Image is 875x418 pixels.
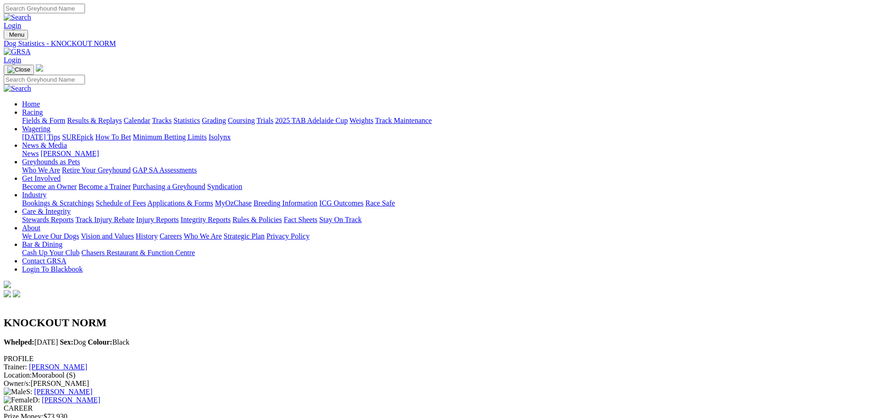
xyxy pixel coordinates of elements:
[133,183,205,190] a: Purchasing a Greyhound
[4,317,871,329] h2: KNOCKOUT NORM
[4,4,85,13] input: Search
[22,216,73,223] a: Stewards Reports
[181,216,231,223] a: Integrity Reports
[284,216,317,223] a: Fact Sheets
[22,216,871,224] div: Care & Integrity
[22,158,80,166] a: Greyhounds as Pets
[174,117,200,124] a: Statistics
[29,363,87,371] a: [PERSON_NAME]
[34,388,92,396] a: [PERSON_NAME]
[75,216,134,223] a: Track Injury Rebate
[96,133,131,141] a: How To Bet
[4,75,85,84] input: Search
[254,199,317,207] a: Breeding Information
[22,249,79,256] a: Cash Up Your Club
[4,84,31,93] img: Search
[4,290,11,297] img: facebook.svg
[60,338,73,346] b: Sex:
[133,133,207,141] a: Minimum Betting Limits
[4,65,34,75] button: Toggle navigation
[4,281,11,288] img: logo-grsa-white.png
[22,166,60,174] a: Who We Are
[365,199,395,207] a: Race Safe
[7,66,30,73] img: Close
[4,379,31,387] span: Owner/s:
[22,249,871,257] div: Bar & Dining
[350,117,373,124] a: Weights
[22,224,40,232] a: About
[22,232,871,240] div: About
[60,338,86,346] span: Dog
[4,396,33,404] img: Female
[319,216,361,223] a: Stay On Track
[22,199,871,207] div: Industry
[4,396,40,404] span: D:
[22,133,60,141] a: [DATE] Tips
[22,240,62,248] a: Bar & Dining
[22,150,39,157] a: News
[228,117,255,124] a: Coursing
[22,100,40,108] a: Home
[62,166,131,174] a: Retire Your Greyhound
[4,371,32,379] span: Location:
[4,388,32,396] span: S:
[224,232,265,240] a: Strategic Plan
[9,31,24,38] span: Menu
[4,56,21,64] a: Login
[81,232,134,240] a: Vision and Values
[13,290,20,297] img: twitter.svg
[4,355,871,363] div: PROFILE
[79,183,131,190] a: Become a Trainer
[22,207,71,215] a: Care & Integrity
[22,166,871,174] div: Greyhounds as Pets
[159,232,182,240] a: Careers
[133,166,197,174] a: GAP SA Assessments
[88,338,112,346] b: Colour:
[375,117,432,124] a: Track Maintenance
[22,150,871,158] div: News & Media
[152,117,172,124] a: Tracks
[22,141,67,149] a: News & Media
[136,216,179,223] a: Injury Reports
[232,216,282,223] a: Rules & Policies
[4,338,34,346] b: Whelped:
[4,338,58,346] span: [DATE]
[4,30,28,39] button: Toggle navigation
[22,183,871,191] div: Get Involved
[22,199,94,207] a: Bookings & Scratchings
[36,64,43,72] img: logo-grsa-white.png
[124,117,150,124] a: Calendar
[256,117,273,124] a: Trials
[22,117,871,125] div: Racing
[184,232,222,240] a: Who We Are
[4,22,21,29] a: Login
[22,183,77,190] a: Become an Owner
[22,174,61,182] a: Get Involved
[22,133,871,141] div: Wagering
[4,13,31,22] img: Search
[88,338,130,346] span: Black
[215,199,252,207] a: MyOzChase
[4,39,871,48] a: Dog Statistics - KNOCKOUT NORM
[4,379,871,388] div: [PERSON_NAME]
[4,363,27,371] span: Trainer:
[266,232,310,240] a: Privacy Policy
[4,388,26,396] img: Male
[4,371,871,379] div: Moorabool (S)
[135,232,158,240] a: History
[42,396,100,404] a: [PERSON_NAME]
[4,404,871,412] div: CAREER
[81,249,195,256] a: Chasers Restaurant & Function Centre
[22,191,46,199] a: Industry
[96,199,146,207] a: Schedule of Fees
[209,133,231,141] a: Isolynx
[22,257,66,265] a: Contact GRSA
[62,133,93,141] a: SUREpick
[22,108,43,116] a: Racing
[202,117,226,124] a: Grading
[4,48,31,56] img: GRSA
[22,125,51,133] a: Wagering
[319,199,363,207] a: ICG Outcomes
[22,265,83,273] a: Login To Blackbook
[40,150,99,157] a: [PERSON_NAME]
